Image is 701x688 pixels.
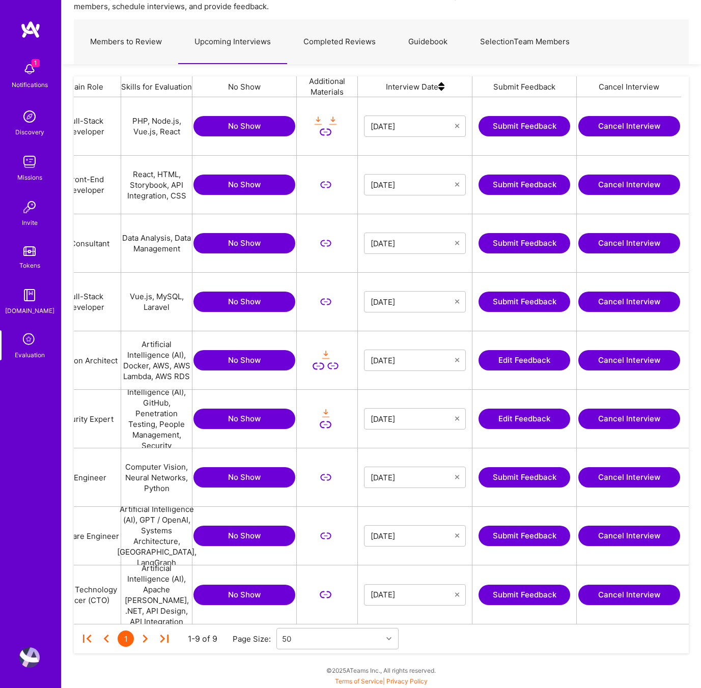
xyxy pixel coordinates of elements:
[479,175,570,195] a: Submit Feedback
[19,152,40,172] img: teamwork
[464,20,586,64] a: SelectionTeam Members
[15,350,45,360] div: Evaluation
[50,448,121,506] div: AI Engineer
[371,472,455,482] input: Select Date...
[50,565,121,624] div: Chief Technology Officer (CTO)
[479,526,570,546] button: Submit Feedback
[320,296,331,308] i: icon LinkSecondary
[479,585,570,605] button: Submit Feedback
[5,305,54,316] div: [DOMAIN_NAME]
[188,634,217,644] div: 1-9 of 9
[19,197,40,217] img: Invite
[358,76,472,97] div: Interview Date
[19,260,40,271] div: Tokens
[479,409,570,429] button: Edit Feedback
[20,330,39,350] i: icon SelectionTeam
[50,214,121,272] div: IT Consultant
[193,175,295,195] button: No Show
[32,59,40,67] span: 1
[121,448,192,506] div: Computer Vision, Neural Networks, Python
[50,156,121,214] div: Front-End Developer
[23,246,36,256] img: tokens
[282,634,291,644] div: 50
[193,292,295,312] button: No Show
[578,175,680,195] button: Cancel Interview
[479,116,570,136] button: Submit Feedback
[121,390,192,448] div: Artificial Intelligence (AI), GitHub, Penetration Testing, People Management, Security (Engineering)
[193,116,295,136] button: No Show
[121,507,192,565] div: Artificial Intelligence (AI), GPT / OpenAI, Systems Architecture, [GEOGRAPHIC_DATA], LangGraph
[19,285,40,305] img: guide book
[287,20,392,64] a: Completed Reviews
[479,292,570,312] button: Submit Feedback
[17,647,42,668] a: User Avatar
[371,355,455,365] input: Select Date...
[50,273,121,331] div: Full-Stack Developer
[371,531,455,541] input: Select Date...
[22,217,38,228] div: Invite
[320,589,331,600] i: icon LinkSecondary
[320,419,331,431] i: icon LinkSecondary
[371,414,455,424] input: Select Date...
[320,408,331,419] i: icon OrangeDownload
[320,349,331,361] i: icon OrangeDownload
[578,467,680,488] button: Cancel Interview
[479,467,570,488] button: Submit Feedback
[193,526,295,546] button: No Show
[386,636,391,641] i: icon Chevron
[233,634,276,644] div: Page Size:
[371,180,455,190] input: Select Date...
[193,585,295,605] button: No Show
[578,233,680,253] button: Cancel Interview
[19,59,40,79] img: bell
[320,238,331,249] i: icon LinkSecondary
[320,179,331,191] i: icon LinkSecondary
[121,214,192,272] div: Data Analysis, Data Management
[193,409,295,429] button: No Show
[50,97,121,155] div: Full-Stack Developer
[578,409,680,429] button: Cancel Interview
[438,76,444,97] img: sort
[178,20,287,64] a: Upcoming Interviews
[17,172,42,183] div: Missions
[327,115,339,127] i: icon OrangeDownload
[12,79,48,90] div: Notifications
[320,472,331,483] i: icon LinkSecondary
[578,116,680,136] button: Cancel Interview
[193,467,295,488] button: No Show
[578,526,680,546] button: Cancel Interview
[193,350,295,370] button: No Show
[121,97,192,155] div: PHP, Node.js, Vue.js, React
[50,331,121,389] div: Solution Architect
[19,106,40,127] img: discovery
[371,238,455,248] input: Select Date...
[327,360,339,372] i: icon LinkSecondary
[371,590,455,600] input: Select Date...
[118,630,134,647] div: 1
[479,350,570,370] button: Edit Feedback
[121,331,192,389] div: Artificial Intelligence (AI), Docker, AWS, AWS Lambda, AWS RDS
[320,530,331,542] i: icon LinkSecondary
[335,677,428,685] span: |
[479,233,570,253] a: Submit Feedback
[15,127,44,137] div: Discovery
[297,76,358,97] div: Additional Materials
[121,565,192,624] div: Artificial Intelligence (AI), Apache [PERSON_NAME], .NET, API Design, API Integration
[50,390,121,448] div: Security Expert
[578,585,680,605] button: Cancel Interview
[193,233,295,253] button: No Show
[577,76,681,97] div: Cancel Interview
[335,677,383,685] a: Terms of Service
[192,76,297,97] div: No Show
[371,297,455,307] input: Select Date...
[50,76,121,97] div: Main Role
[50,507,121,565] div: Software Engineer
[121,76,192,97] div: Skills for Evaluation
